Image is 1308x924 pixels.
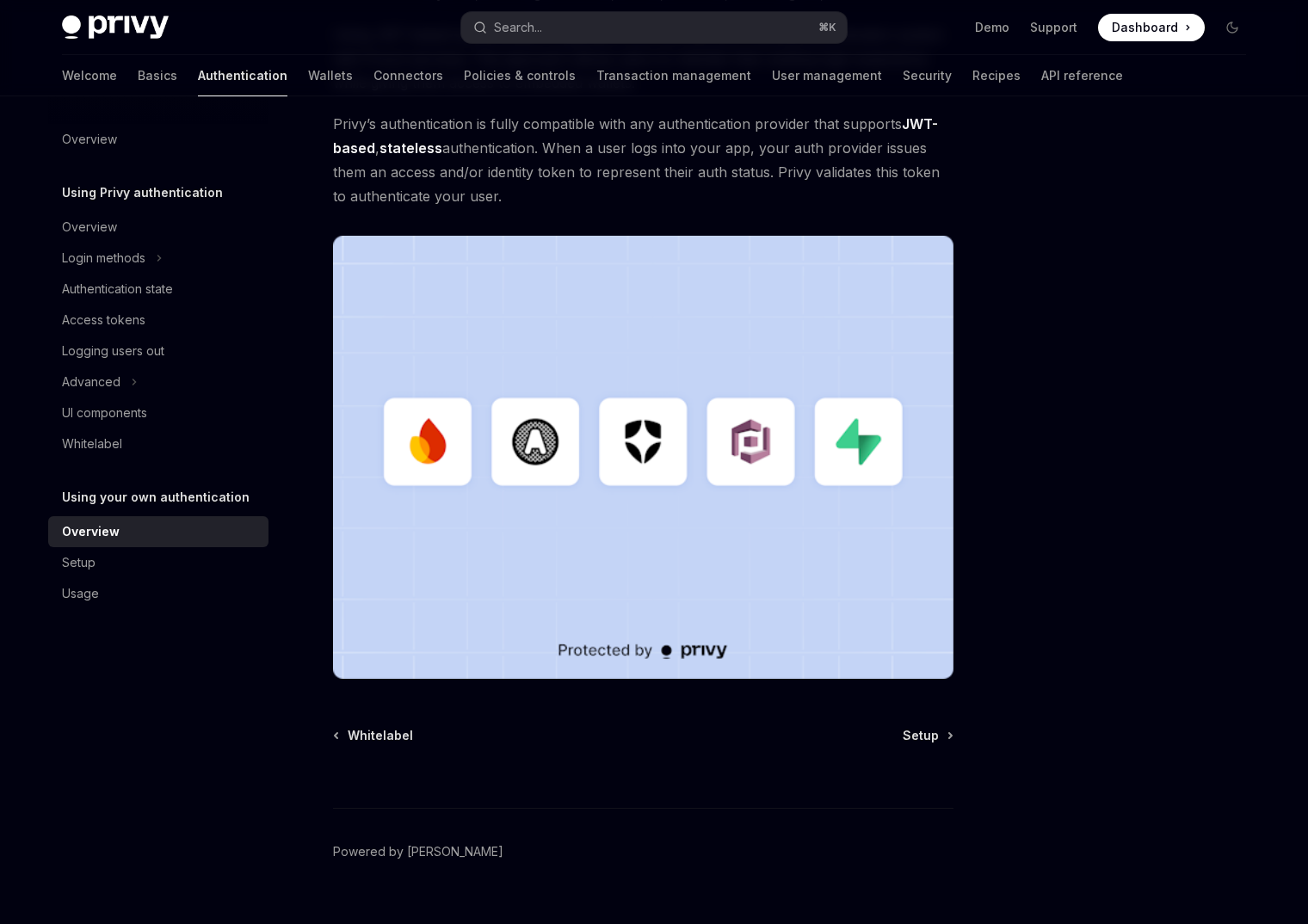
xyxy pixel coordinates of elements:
[62,310,145,330] div: Access tokens
[62,521,120,542] div: Overview
[333,843,503,860] a: Powered by [PERSON_NAME]
[461,12,847,43] button: Search...⌘K
[198,55,287,96] a: Authentication
[62,552,96,573] div: Setup
[48,547,268,578] a: Setup
[48,305,268,336] a: Access tokens
[903,55,952,96] a: Security
[48,516,268,547] a: Overview
[48,397,268,428] a: UI components
[62,217,117,237] div: Overview
[1098,14,1205,41] a: Dashboard
[62,372,120,392] div: Advanced
[62,279,173,299] div: Authentication state
[62,55,117,96] a: Welcome
[62,403,147,423] div: UI components
[138,55,177,96] a: Basics
[464,55,576,96] a: Policies & controls
[333,112,953,208] span: Privy’s authentication is fully compatible with any authentication provider that supports , authe...
[972,55,1021,96] a: Recipes
[335,727,413,744] a: Whitelabel
[48,336,268,367] a: Logging users out
[48,124,268,155] a: Overview
[348,727,413,744] span: Whitelabel
[62,434,122,454] div: Whitelabel
[62,341,164,361] div: Logging users out
[1030,19,1077,36] a: Support
[494,17,542,38] div: Search...
[596,55,751,96] a: Transaction management
[62,182,223,203] h5: Using Privy authentication
[1112,19,1178,36] span: Dashboard
[308,55,353,96] a: Wallets
[48,428,268,459] a: Whitelabel
[62,487,250,508] h5: Using your own authentication
[772,55,882,96] a: User management
[903,727,952,744] a: Setup
[379,139,442,157] a: stateless
[1041,55,1123,96] a: API reference
[62,583,99,604] div: Usage
[818,21,836,34] span: ⌘ K
[62,15,169,40] img: dark logo
[903,727,939,744] span: Setup
[62,248,145,268] div: Login methods
[975,19,1009,36] a: Demo
[62,129,117,150] div: Overview
[48,578,268,609] a: Usage
[373,55,443,96] a: Connectors
[48,212,268,243] a: Overview
[1219,14,1246,41] button: Toggle dark mode
[48,274,268,305] a: Authentication state
[333,236,953,679] img: JWT-based auth splash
